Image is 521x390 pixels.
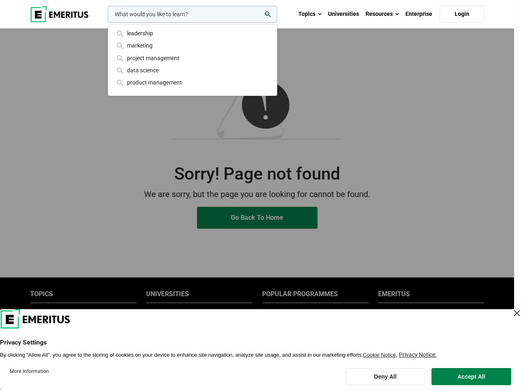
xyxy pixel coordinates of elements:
input: woocommerce-product-search-field-0 [108,6,277,23]
div: product management [115,78,270,87]
div: leadership [115,29,270,38]
div: data science [115,66,270,75]
div: project management [115,54,270,63]
a: Login [440,6,484,23]
div: marketing [115,41,270,50]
